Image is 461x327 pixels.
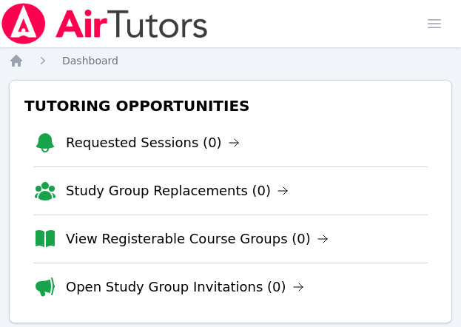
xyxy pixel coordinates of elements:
[66,181,289,201] a: Study Group Replacements (0)
[66,277,304,297] a: Open Study Group Invitations (0)
[62,55,118,67] span: Dashboard
[66,229,329,249] a: View Registerable Course Groups (0)
[21,92,440,119] h3: Tutoring Opportunities
[66,132,240,153] a: Requested Sessions (0)
[9,53,452,68] nav: Breadcrumb
[62,53,118,68] a: Dashboard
